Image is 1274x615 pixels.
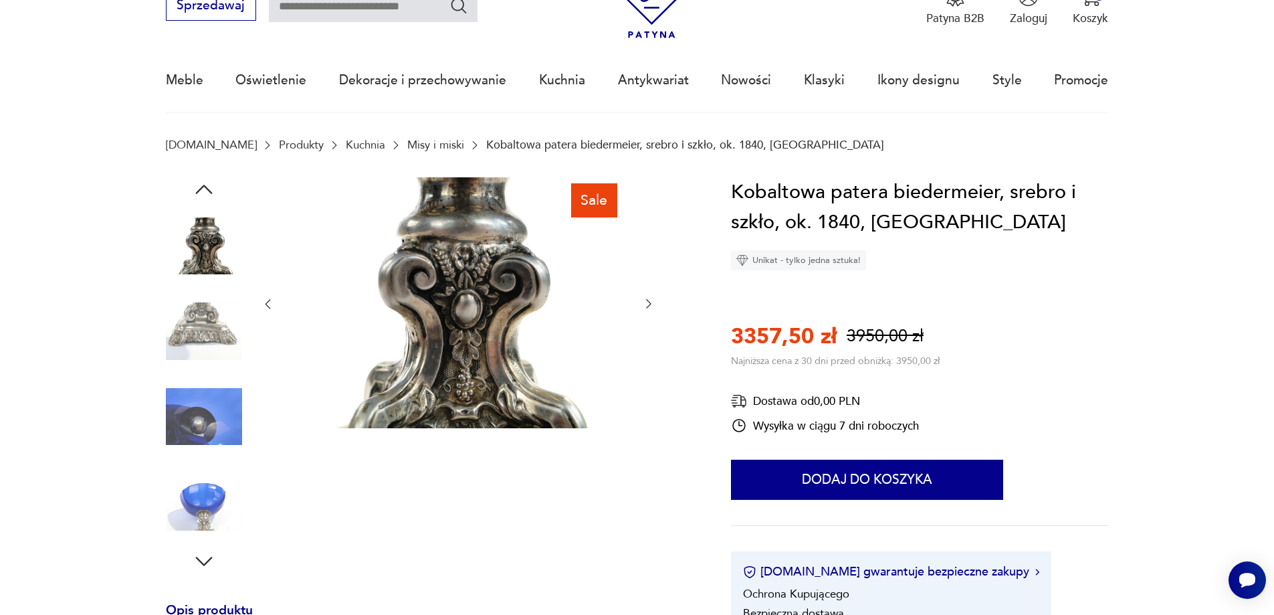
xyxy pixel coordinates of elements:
[731,393,747,410] img: Ikona dostawy
[743,565,756,579] img: Ikona certyfikatu
[743,586,849,602] li: Ochrona Kupującego
[279,139,324,151] a: Produkty
[166,293,242,369] img: Zdjęcie produktu Kobaltowa patera biedermeier, srebro i szkło, ok. 1840, Austria
[166,139,257,151] a: [DOMAIN_NAME]
[166,208,242,284] img: Zdjęcie produktu Kobaltowa patera biedermeier, srebro i szkło, ok. 1840, Austria
[407,139,464,151] a: Misy i miski
[743,563,1039,580] button: [DOMAIN_NAME] gwarantuje bezpieczne zakupy
[731,355,940,367] p: Najniższa cena z 30 dni przed obniżką: 3950,00 zł
[731,322,837,351] p: 3357,50 zł
[1229,561,1266,599] iframe: Smartsupp widget button
[291,177,626,429] img: Zdjęcie produktu Kobaltowa patera biedermeier, srebro i szkło, ok. 1840, Austria
[731,460,1003,500] button: Dodaj do koszyka
[736,254,748,266] img: Ikona diamentu
[571,183,617,217] div: Sale
[731,418,919,434] div: Wysyłka w ciągu 7 dni roboczych
[539,50,585,111] a: Kuchnia
[166,379,242,455] img: Zdjęcie produktu Kobaltowa patera biedermeier, srebro i szkło, ok. 1840, Austria
[618,50,689,111] a: Antykwariat
[235,50,306,111] a: Oświetlenie
[804,50,845,111] a: Klasyki
[486,139,884,151] p: Kobaltowa patera biedermeier, srebro i szkło, ok. 1840, [GEOGRAPHIC_DATA]
[346,139,385,151] a: Kuchnia
[339,50,506,111] a: Dekoracje i przechowywanie
[877,50,960,111] a: Ikony designu
[721,50,771,111] a: Nowości
[166,1,256,12] a: Sprzedawaj
[731,393,919,410] div: Dostawa od 0,00 PLN
[1054,50,1108,111] a: Promocje
[1010,11,1047,26] p: Zaloguj
[1073,11,1108,26] p: Koszyk
[166,50,203,111] a: Meble
[1035,569,1039,576] img: Ikona strzałki w prawo
[731,250,866,270] div: Unikat - tylko jedna sztuka!
[847,325,924,348] p: 3950,00 zł
[926,11,984,26] p: Patyna B2B
[992,50,1022,111] a: Style
[731,177,1108,238] h1: Kobaltowa patera biedermeier, srebro i szkło, ok. 1840, [GEOGRAPHIC_DATA]
[166,464,242,540] img: Zdjęcie produktu Kobaltowa patera biedermeier, srebro i szkło, ok. 1840, Austria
